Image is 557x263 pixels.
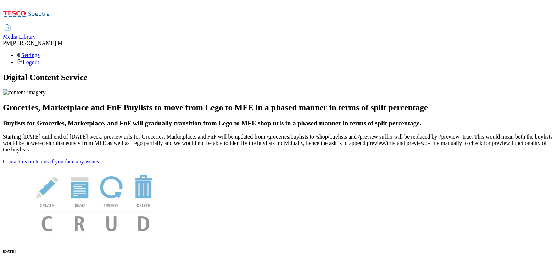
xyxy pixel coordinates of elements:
span: PM [3,40,11,46]
img: News Image [3,165,187,239]
a: Contact us on teams if you face any issues. [3,158,100,164]
p: Starting [DATE] until end of [DATE] week, preview urls for Groceries, Marketplace, and FnF will b... [3,134,554,153]
span: Media Library [3,34,36,40]
h2: Groceries, Marketplace and FnF Buylists to move from Lego to MFE in a phased manner in terms of s... [3,103,554,112]
a: Media Library [3,25,36,40]
h1: Digital Content Service [3,73,554,82]
h3: Buylists for Groceries, Marketplace, and FnF will gradually transition from Lego to MFE shop urls... [3,119,554,127]
a: Logout [17,59,39,65]
img: content-imagery [3,89,46,96]
span: [PERSON_NAME] M [11,40,62,46]
a: Settings [17,52,40,58]
h6: [DATE] [3,249,554,253]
